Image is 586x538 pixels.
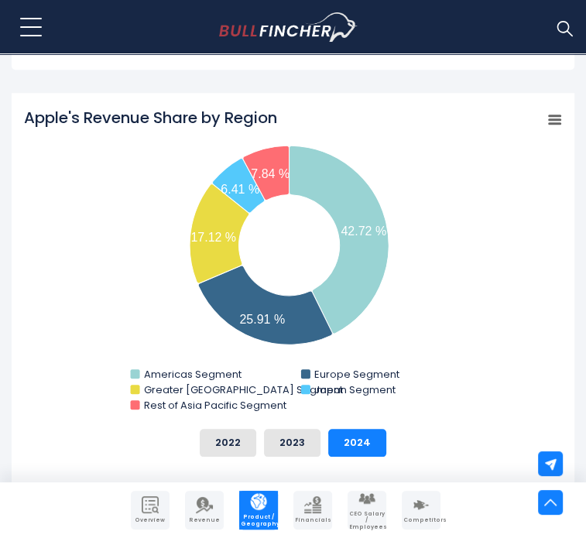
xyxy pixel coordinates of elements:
[341,224,386,238] text: 42.72 %
[131,491,170,529] a: Company Overview
[190,231,236,244] text: 17.12 %
[144,398,286,413] text: Rest of Asia Pacific Segment
[144,382,343,397] text: Greater [GEOGRAPHIC_DATA] Segment
[200,429,256,457] button: 2022
[264,429,320,457] button: 2023
[241,514,276,527] span: Product / Geography
[132,517,168,523] span: Overview
[144,367,242,382] text: Americas Segment
[251,167,290,180] text: 7.84 %
[24,107,277,129] tspan: Apple's Revenue Share by Region
[293,491,332,529] a: Company Financials
[348,491,386,529] a: Company Employees
[185,491,224,529] a: Company Revenue
[403,517,439,523] span: Competitors
[219,12,386,42] a: Go to homepage
[239,491,278,529] a: Company Product/Geography
[295,517,331,523] span: Financials
[187,517,222,523] span: Revenue
[314,382,396,397] text: Japan Segment
[328,429,386,457] button: 2024
[402,491,440,529] a: Company Competitors
[239,313,285,326] text: 25.91 %
[23,107,563,416] svg: Apple's Revenue Share by Region
[221,183,259,196] text: 6.41 %
[314,367,399,382] text: Europe Segment
[219,12,358,42] img: Bullfincher logo
[349,511,385,530] span: CEO Salary / Employees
